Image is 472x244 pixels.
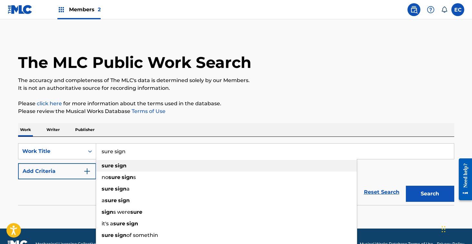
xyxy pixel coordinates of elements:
[83,167,91,175] img: 9d2ae6d4665cec9f34b9.svg
[102,197,105,203] span: a
[98,6,101,13] span: 2
[130,209,142,215] strong: sure
[126,221,138,227] strong: sign
[102,209,113,215] strong: sign
[115,163,126,169] strong: sign
[361,185,403,199] a: Reset Search
[406,186,454,202] button: Search
[440,213,472,244] iframe: Chat Widget
[102,163,114,169] strong: sure
[113,221,125,227] strong: sure
[18,123,33,136] p: Work
[73,123,96,136] p: Publisher
[18,108,454,115] p: Please review the Musical Works Database
[18,143,454,205] form: Search Form
[115,232,126,238] strong: sign
[126,232,158,238] span: of somethin
[427,6,435,14] img: help
[451,3,464,16] div: User Menu
[424,3,437,16] div: Help
[442,220,446,239] div: Drag
[102,174,108,180] span: no
[8,5,33,14] img: MLC Logo
[113,209,130,215] span: s were
[126,186,130,192] span: a
[130,108,166,114] a: Terms of Use
[45,123,62,136] p: Writer
[122,174,133,180] strong: sign
[69,6,101,13] span: Members
[118,197,130,203] strong: sign
[105,197,117,203] strong: sure
[22,147,80,155] div: Work Title
[102,232,114,238] strong: sure
[454,154,472,205] iframe: Resource Center
[18,53,251,72] h1: The MLC Public Work Search
[18,163,96,179] button: Add Criteria
[18,84,454,92] p: It is not an authoritative source for recording information.
[37,100,62,107] a: click here
[102,221,113,227] span: it's a
[18,100,454,108] p: Please for more information about the terms used in the database.
[133,174,136,180] span: s
[57,6,65,14] img: Top Rightsholders
[115,186,126,192] strong: sign
[102,186,114,192] strong: sure
[441,6,447,13] div: Notifications
[108,174,120,180] strong: sure
[407,3,420,16] a: Public Search
[18,77,454,84] p: The accuracy and completeness of The MLC's data is determined solely by our Members.
[410,6,418,14] img: search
